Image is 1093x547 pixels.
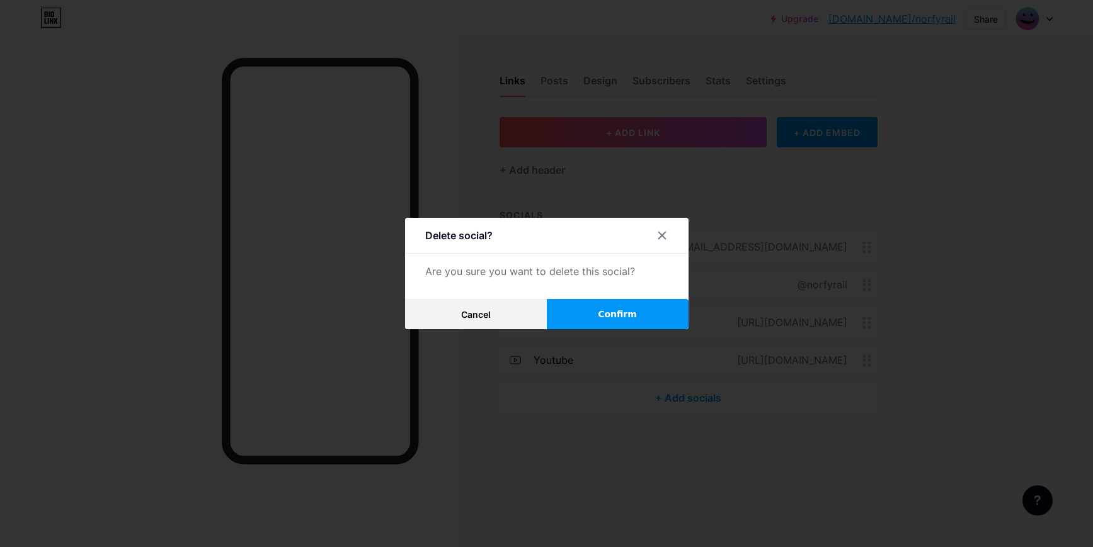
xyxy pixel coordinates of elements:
[405,299,547,329] button: Cancel
[425,228,493,243] div: Delete social?
[461,309,491,320] span: Cancel
[547,299,689,329] button: Confirm
[598,308,637,321] span: Confirm
[425,264,668,279] div: Are you sure you want to delete this social?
